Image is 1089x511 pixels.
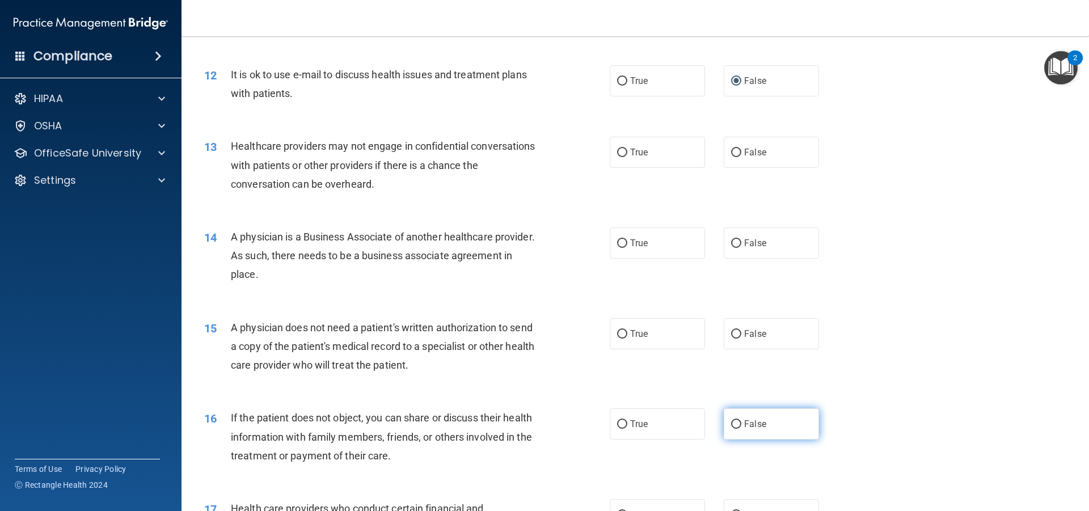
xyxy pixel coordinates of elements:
span: False [744,75,766,86]
p: OSHA [34,119,62,133]
span: If the patient does not object, you can share or discuss their health information with family mem... [231,412,532,461]
span: 15 [204,322,217,335]
span: True [630,328,648,339]
button: Open Resource Center, 2 new notifications [1044,51,1078,85]
span: 14 [204,231,217,244]
span: True [630,75,648,86]
input: True [617,149,627,157]
span: 13 [204,140,217,154]
span: 16 [204,412,217,425]
div: 2 [1073,58,1077,73]
span: A physician is a Business Associate of another healthcare provider. As such, there needs to be a ... [231,231,535,280]
span: Ⓒ Rectangle Health 2024 [15,479,108,491]
span: False [744,328,766,339]
input: True [617,330,627,339]
a: Terms of Use [15,463,62,475]
span: It is ok to use e-mail to discuss health issues and treatment plans with patients. [231,69,527,99]
a: Settings [14,174,165,187]
span: True [630,238,648,248]
input: False [731,77,741,86]
p: HIPAA [34,92,63,105]
span: Healthcare providers may not engage in confidential conversations with patients or other provider... [231,140,535,189]
span: True [630,419,648,429]
a: OSHA [14,119,165,133]
input: False [731,149,741,157]
p: OfficeSafe University [34,146,141,160]
span: 12 [204,69,217,82]
span: A physician does not need a patient's written authorization to send a copy of the patient's medic... [231,322,534,371]
input: False [731,420,741,429]
span: False [744,419,766,429]
iframe: Drift Widget Chat Controller [1032,433,1075,476]
p: Settings [34,174,76,187]
input: True [617,420,627,429]
h4: Compliance [33,48,112,64]
span: True [630,147,648,158]
a: OfficeSafe University [14,146,165,160]
input: True [617,77,627,86]
input: True [617,239,627,248]
a: HIPAA [14,92,165,105]
img: PMB logo [14,12,168,35]
input: False [731,239,741,248]
span: False [744,147,766,158]
input: False [731,330,741,339]
span: False [744,238,766,248]
a: Privacy Policy [75,463,126,475]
